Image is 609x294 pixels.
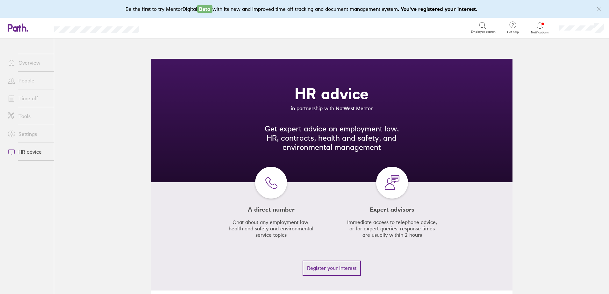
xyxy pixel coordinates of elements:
[3,145,54,158] a: HR advice
[307,265,356,271] span: Register your interest
[303,261,361,276] button: Register your interest
[471,30,496,34] span: Employee search
[503,30,523,34] span: Get help
[125,5,484,13] div: Be the first to try MentorDigital with its new and improved time off tracking and document manage...
[530,31,550,34] span: Notifications
[161,85,502,102] h1: HR advice
[401,6,477,12] b: You've registered your interest.
[347,219,437,238] p: Immediate access to telephone advice, or for expert queries, response times are usually within 2 ...
[197,5,212,13] span: Beta
[3,74,54,87] a: People
[3,92,54,105] a: Time off
[223,206,319,213] h3: A direct number
[344,206,440,213] h3: Expert advisors
[163,105,500,111] p: in partnership with NatWest Mentor
[156,24,173,30] div: Search
[3,56,54,69] a: Overview
[3,128,54,140] a: Settings
[3,110,54,122] a: Tools
[226,219,316,238] p: Chat about any employment law, health and safety and environmental service topics
[530,21,550,34] a: Notifications
[260,124,403,152] p: Get expert advice on employment law, HR, contracts, health and safety, and environmental management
